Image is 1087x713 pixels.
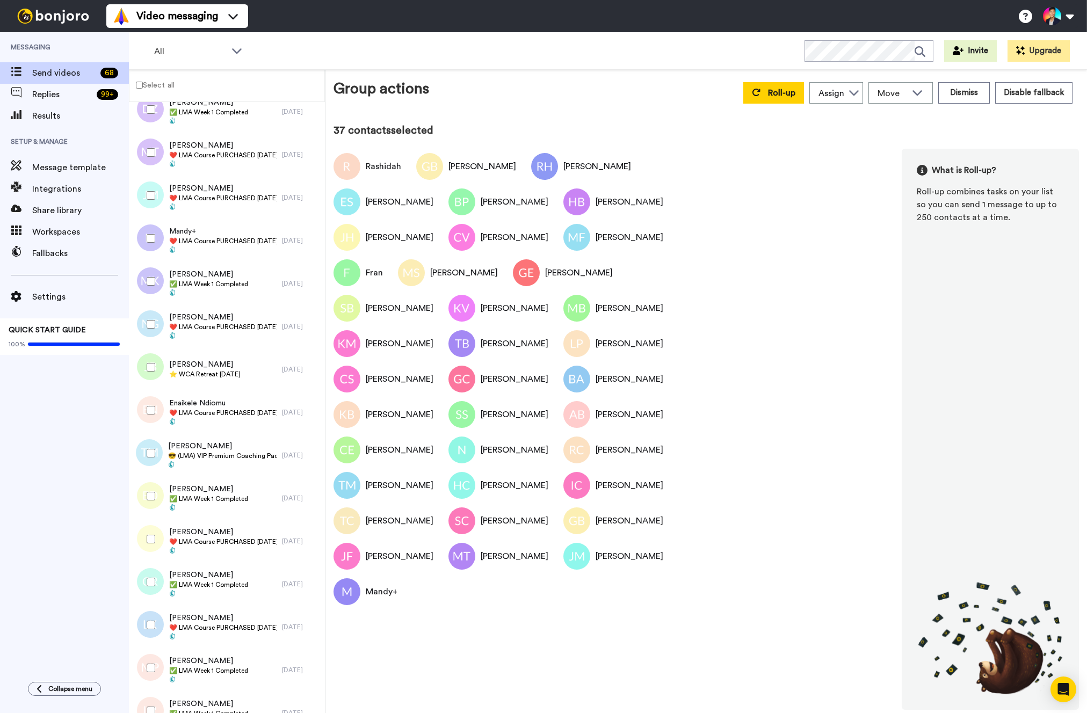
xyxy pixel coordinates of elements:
[448,436,475,463] img: Image of Nathalie
[917,581,1064,695] img: joro-roll.png
[366,550,433,563] div: [PERSON_NAME]
[563,160,631,173] div: [PERSON_NAME]
[596,231,663,244] div: [PERSON_NAME]
[169,666,248,675] span: ✅ LMA Week 1 Completed
[563,507,590,534] img: Image of Giovanni Berenice
[448,543,475,570] img: Image of Melody Thomas
[282,580,320,588] div: [DATE]
[366,302,433,315] div: [PERSON_NAME]
[169,151,277,159] span: ❤️️ LMA Course PURCHASED [DATE] ❤️️
[169,484,248,494] span: [PERSON_NAME]
[481,550,548,563] div: [PERSON_NAME]
[366,443,433,456] div: [PERSON_NAME]
[169,280,248,288] span: ✅ LMA Week 1 Completed
[1050,676,1076,702] div: Open Intercom Messenger
[366,231,433,244] div: [PERSON_NAME]
[334,472,360,499] img: Image of Todd Marnie
[169,656,248,666] span: [PERSON_NAME]
[334,259,360,286] img: Image of Fran
[168,452,277,460] span: 😎 (LMA) VIP Premium Coaching Package Purchased 😎
[448,295,475,322] img: Image of Kimberly Vallance
[282,322,320,331] div: [DATE]
[282,365,320,374] div: [DATE]
[13,9,93,24] img: bj-logo-header-white.svg
[366,195,433,208] div: [PERSON_NAME]
[366,479,433,492] div: [PERSON_NAME]
[32,183,129,195] span: Integrations
[169,226,277,237] span: Mandy+
[481,195,548,208] div: [PERSON_NAME]
[596,337,663,350] div: [PERSON_NAME]
[481,514,548,527] div: [PERSON_NAME]
[334,330,360,357] img: Image of Kathy Mittler
[282,279,320,288] div: [DATE]
[169,108,248,117] span: ✅ LMA Week 1 Completed
[481,408,548,421] div: [PERSON_NAME]
[169,323,277,331] span: ❤️️ LMA Course PURCHASED [DATE] ❤️️
[366,514,433,527] div: [PERSON_NAME]
[282,150,320,159] div: [DATE]
[938,82,990,104] button: Dismiss
[169,359,241,370] span: [PERSON_NAME]
[481,479,548,492] div: [PERSON_NAME]
[416,153,443,180] img: Image of Georgina Boyson
[28,682,101,696] button: Collapse menu
[169,370,241,379] span: ⭐️ WCA Retreat [DATE]
[944,40,997,62] button: Invite
[282,666,320,674] div: [DATE]
[366,373,433,385] div: [PERSON_NAME]
[545,266,613,279] div: [PERSON_NAME]
[32,247,129,260] span: Fallbacks
[366,160,401,173] div: Rashidah
[136,82,143,89] input: Select all
[448,224,475,251] img: Image of Cindy Villiers
[596,373,663,385] div: [PERSON_NAME]
[768,89,795,97] span: Roll-up
[334,436,360,463] img: Image of Christopher English
[448,366,475,392] img: Image of Gayle Covington
[334,78,429,104] div: Group actions
[448,160,516,173] div: [PERSON_NAME]
[596,408,663,421] div: [PERSON_NAME]
[169,194,277,202] span: ❤️️ LMA Course PURCHASED [DATE] ❤️️
[136,9,218,24] span: Video messaging
[366,408,433,421] div: [PERSON_NAME]
[169,312,277,323] span: [PERSON_NAME]
[481,337,548,350] div: [PERSON_NAME]
[563,224,590,251] img: Image of Marilyn Fleming
[129,78,175,91] label: Select all
[481,443,548,456] div: [PERSON_NAME]
[169,527,277,537] span: [PERSON_NAME]
[334,507,360,534] img: Image of Trayvion Campbell
[366,266,383,279] div: Fran
[282,494,320,503] div: [DATE]
[743,82,804,104] button: Roll-up
[596,195,663,208] div: [PERSON_NAME]
[366,585,397,598] div: Mandy+
[32,290,129,303] span: Settings
[32,88,92,101] span: Replies
[818,87,844,100] div: Assign
[334,578,360,605] img: Image of Mandy+
[282,236,320,245] div: [DATE]
[32,110,129,122] span: Results
[169,140,277,151] span: [PERSON_NAME]
[334,295,360,322] img: Image of Sarah Brings
[282,537,320,545] div: [DATE]
[169,613,277,623] span: [PERSON_NAME]
[169,623,277,632] span: ❤️️ LMA Course PURCHASED [DATE] ❤️️
[169,537,277,546] span: ❤️️ LMA Course PURCHASED [DATE] ❤️️
[282,193,320,202] div: [DATE]
[334,366,360,392] img: Image of Carrol Shaw
[563,436,590,463] img: Image of Robin Curtis
[596,514,663,527] div: [PERSON_NAME]
[1008,40,1070,62] button: Upgrade
[563,401,590,428] img: Image of Anne Berndt
[481,302,548,315] div: [PERSON_NAME]
[481,373,548,385] div: [PERSON_NAME]
[334,401,360,428] img: Image of Kathleen Beightol
[282,408,320,417] div: [DATE]
[398,259,425,286] img: Image of Melynda Strouse
[169,580,248,589] span: ✅ LMA Week 1 Completed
